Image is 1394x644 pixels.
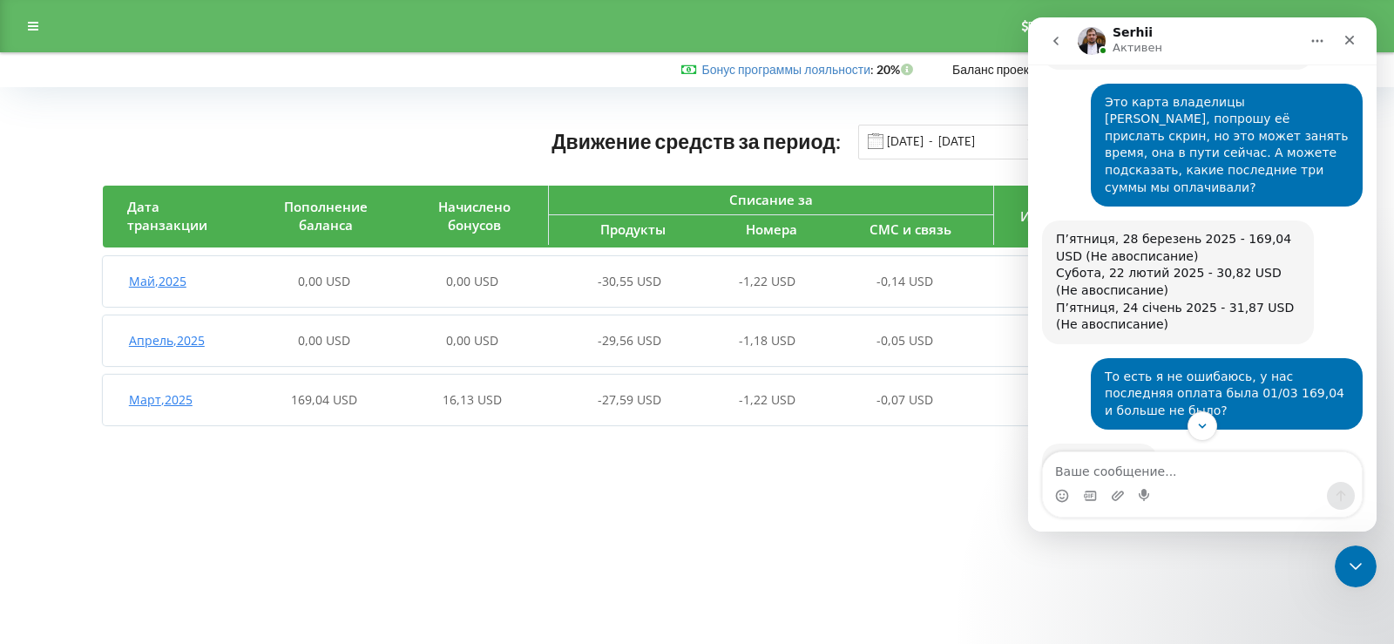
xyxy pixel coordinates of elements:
span: 0,00 USD [446,273,498,289]
span: 0,00 USD [446,332,498,349]
span: Списание за [729,191,813,208]
span: Движение средств за период: [552,129,841,153]
span: 0,00 USD [298,273,350,289]
span: 0,00 USD [298,332,350,349]
span: -0,07 USD [876,391,933,408]
span: Дата транзакции [127,198,207,234]
span: Продукты [600,220,666,238]
span: Итого списано [1020,207,1117,225]
span: -30,55 USD [598,273,661,289]
span: Пополнение баланса [284,198,368,234]
span: Май , 2025 [129,273,186,289]
span: Апрель , 2025 [129,332,205,349]
span: -1,22 USD [739,273,795,289]
iframe: Intercom live chat [1335,546,1377,587]
span: : [701,62,874,77]
span: Номера [746,220,797,238]
span: -1,22 USD [739,391,795,408]
span: -29,56 USD [598,332,661,349]
iframe: Intercom live chat [1028,17,1377,532]
span: -0,05 USD [876,332,933,349]
span: Баланс проекта: [952,62,1045,77]
span: -1,18 USD [739,332,795,349]
span: Март , 2025 [129,391,193,408]
span: СМС и связь [870,220,951,238]
span: 16,13 USD [443,391,502,408]
span: -0,14 USD [876,273,933,289]
strong: 20% [876,62,917,77]
span: -27,59 USD [598,391,661,408]
span: Начислено бонусов [438,198,511,234]
span: 169,04 USD [291,391,357,408]
a: Бонус программы лояльности [701,62,870,77]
